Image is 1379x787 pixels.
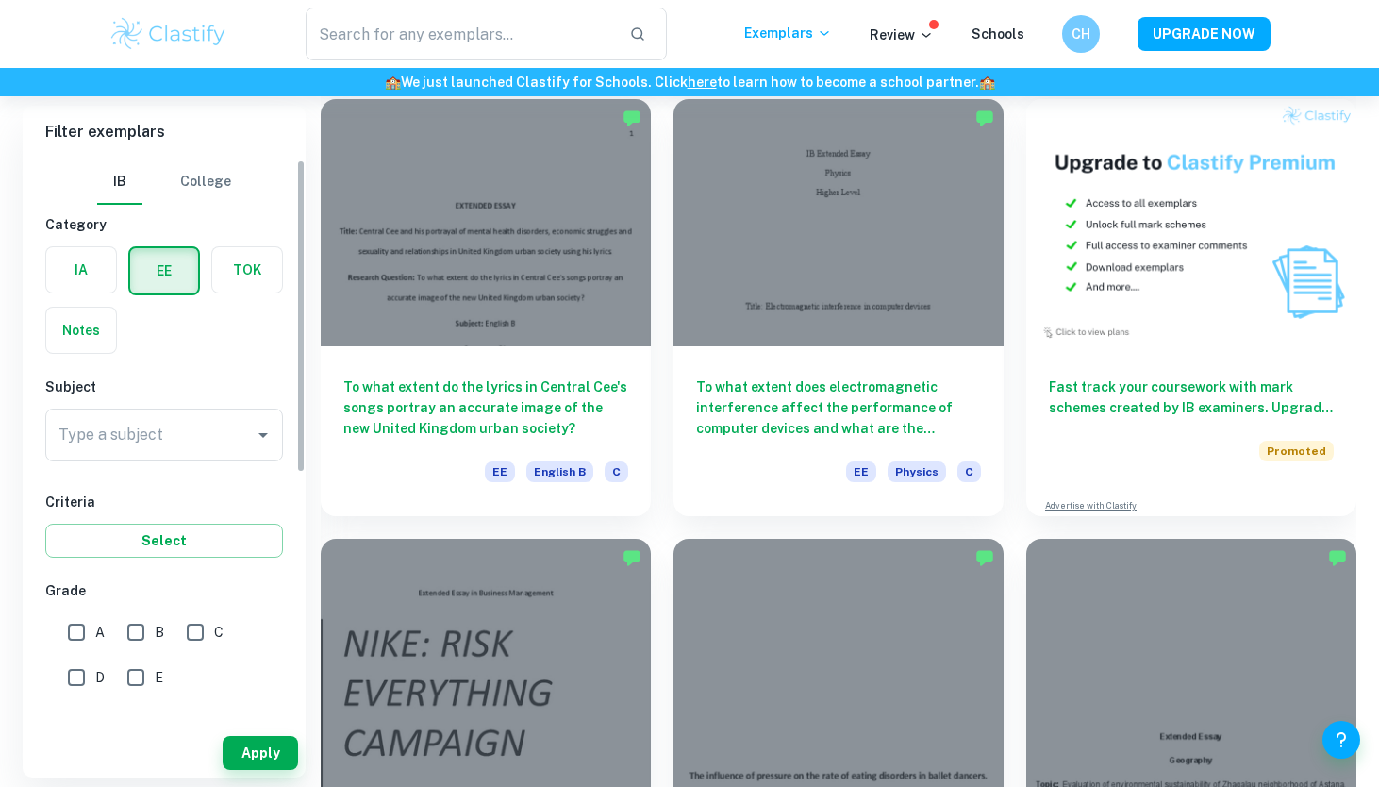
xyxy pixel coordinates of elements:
span: B [155,622,164,643]
h6: Subject [45,377,283,397]
span: Physics [888,461,946,482]
span: A [95,622,105,643]
a: To what extent does electromagnetic interference affect the performance of computer devices and w... [673,99,1004,516]
h6: To what extent does electromagnetic interference affect the performance of computer devices and w... [696,377,981,439]
img: Marked [975,548,994,567]
span: D [95,667,105,688]
img: Marked [623,109,641,127]
span: EE [846,461,876,482]
button: Help and Feedback [1322,721,1360,759]
input: Search for any exemplars... [306,8,614,60]
img: Marked [1328,548,1347,567]
div: Filter type choice [97,159,231,205]
span: C [957,461,981,482]
p: Exemplars [744,23,832,43]
img: Marked [975,109,994,127]
h6: Session [45,719,283,740]
h6: Criteria [45,492,283,512]
button: Notes [46,308,116,353]
h6: Category [45,214,283,235]
button: IB [97,159,142,205]
button: IA [46,247,116,293]
span: C [605,461,628,482]
span: Promoted [1259,441,1334,461]
button: Open [250,422,276,448]
span: 🏫 [979,75,995,90]
button: CH [1062,15,1100,53]
h6: Filter exemplars [23,106,306,159]
img: Clastify logo [108,15,228,53]
span: C [214,622,224,643]
a: To what extent do the lyrics in Central Cee's songs portray an accurate image of the new United K... [321,99,651,516]
h6: To what extent do the lyrics in Central Cee's songs portray an accurate image of the new United K... [343,377,628,439]
h6: Grade [45,580,283,601]
a: Advertise with Clastify [1045,499,1137,512]
a: Schools [972,26,1024,42]
span: 🏫 [385,75,401,90]
button: TOK [212,247,282,293]
h6: We just launched Clastify for Schools. Click to learn how to become a school partner. [4,72,1375,92]
h6: Fast track your coursework with mark schemes created by IB examiners. Upgrade now [1049,377,1334,418]
img: Marked [623,548,641,567]
button: Select [45,524,283,558]
p: Review [870,25,934,45]
button: UPGRADE NOW [1138,17,1271,51]
span: English B [526,461,593,482]
a: here [688,75,717,90]
span: E [155,667,163,688]
h6: CH [1071,24,1092,44]
button: Apply [223,736,298,770]
button: EE [130,248,198,293]
img: Thumbnail [1026,99,1356,346]
button: College [180,159,231,205]
span: EE [485,461,515,482]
